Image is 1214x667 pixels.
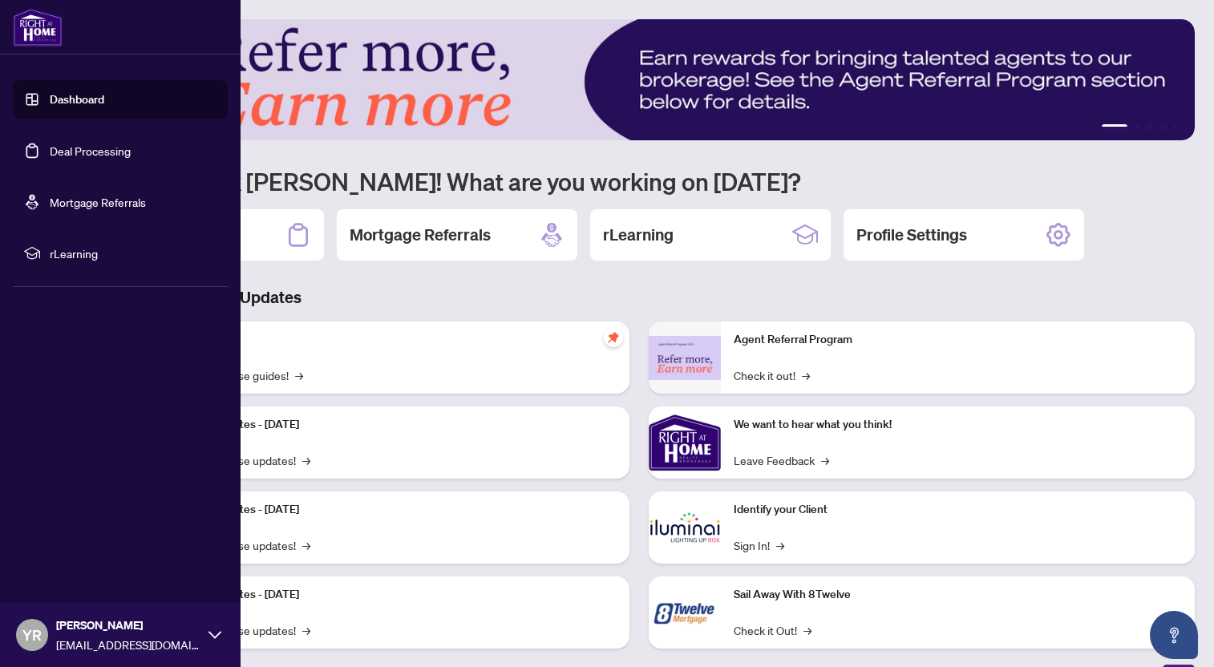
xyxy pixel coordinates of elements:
p: Self-Help [168,331,617,349]
img: We want to hear what you think! [649,406,721,479]
a: Check it out!→ [734,366,810,384]
p: Platform Updates - [DATE] [168,501,617,519]
img: Slide 0 [83,19,1195,140]
span: YR [22,624,42,646]
a: Deal Processing [50,144,131,158]
button: 1 [1102,124,1127,131]
span: → [302,621,310,639]
span: [EMAIL_ADDRESS][DOMAIN_NAME] [56,636,200,653]
a: Mortgage Referrals [50,195,146,209]
a: Dashboard [50,92,104,107]
img: Identify your Client [649,491,721,564]
button: 3 [1147,124,1153,131]
span: → [821,451,829,469]
img: logo [13,8,63,46]
a: Check it Out!→ [734,621,811,639]
span: → [295,366,303,384]
span: → [302,451,310,469]
img: Agent Referral Program [649,336,721,380]
p: Platform Updates - [DATE] [168,416,617,434]
span: pushpin [604,328,623,347]
p: Platform Updates - [DATE] [168,586,617,604]
p: Agent Referral Program [734,331,1182,349]
span: [PERSON_NAME] [56,616,200,634]
h2: Profile Settings [856,224,967,246]
span: rLearning [50,245,216,262]
button: 2 [1134,124,1140,131]
span: → [776,536,784,554]
a: Leave Feedback→ [734,451,829,469]
p: We want to hear what you think! [734,416,1182,434]
button: 4 [1159,124,1166,131]
span: → [802,366,810,384]
h3: Brokerage & Industry Updates [83,286,1195,309]
a: Sign In!→ [734,536,784,554]
span: → [302,536,310,554]
img: Sail Away With 8Twelve [649,576,721,649]
span: → [803,621,811,639]
h2: Mortgage Referrals [350,224,491,246]
button: Open asap [1150,611,1198,659]
p: Sail Away With 8Twelve [734,586,1182,604]
p: Identify your Client [734,501,1182,519]
h1: Welcome back [PERSON_NAME]! What are you working on [DATE]? [83,166,1195,196]
h2: rLearning [603,224,674,246]
button: 5 [1172,124,1179,131]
